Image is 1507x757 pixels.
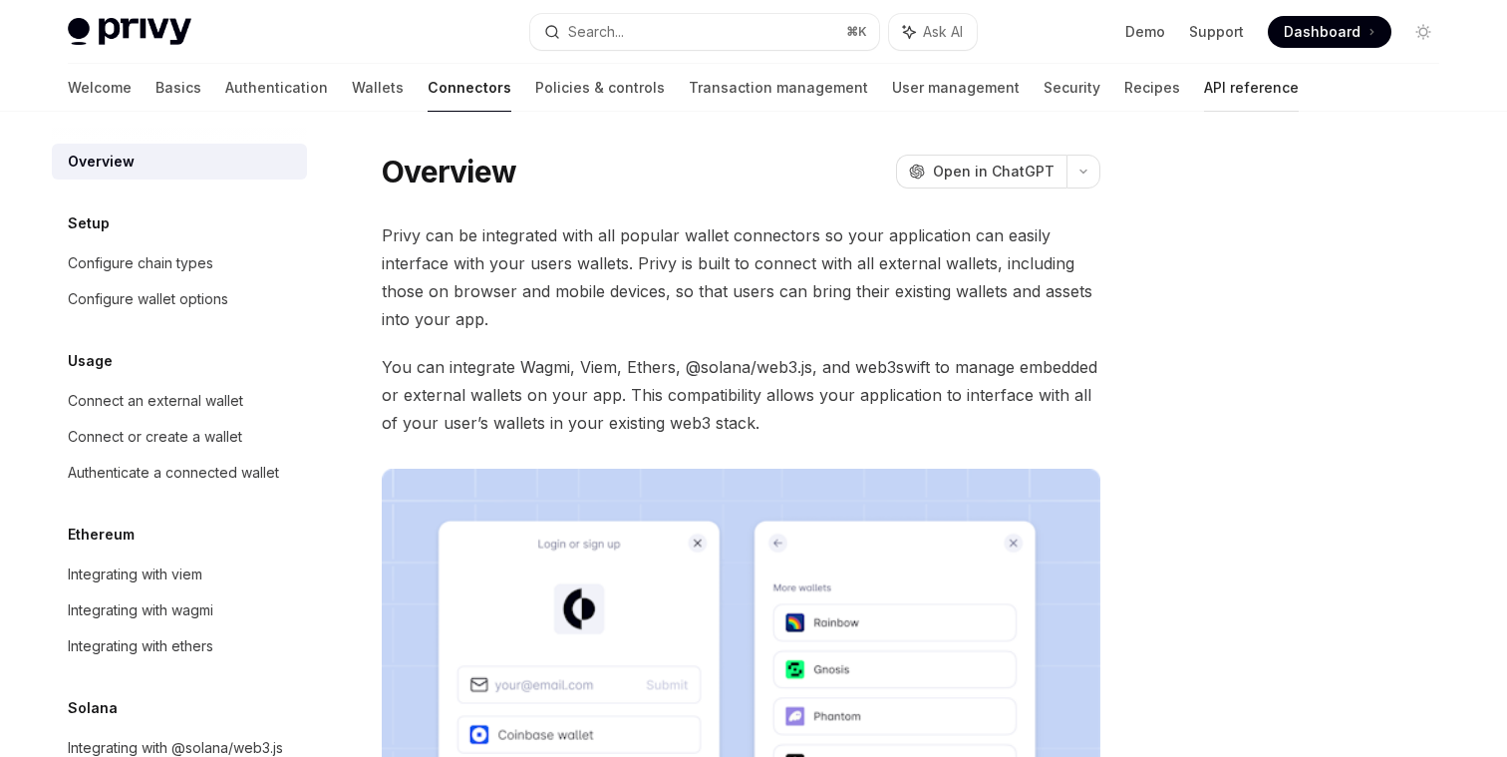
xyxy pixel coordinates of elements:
[530,14,879,50] button: Search...⌘K
[1044,64,1100,112] a: Security
[68,523,135,547] h5: Ethereum
[68,461,279,485] div: Authenticate a connected wallet
[52,383,307,419] a: Connect an external wallet
[68,64,132,112] a: Welcome
[68,349,113,373] h5: Usage
[1189,22,1244,42] a: Support
[52,144,307,180] a: Overview
[382,154,516,189] h1: Overview
[933,162,1055,182] span: Open in ChatGPT
[68,634,213,658] div: Integrating with ethers
[892,64,1020,112] a: User management
[896,155,1066,189] button: Open in ChatGPT
[428,64,511,112] a: Connectors
[68,389,243,413] div: Connect an external wallet
[68,18,191,46] img: light logo
[52,455,307,491] a: Authenticate a connected wallet
[68,251,213,275] div: Configure chain types
[889,14,977,50] button: Ask AI
[382,353,1100,437] span: You can integrate Wagmi, Viem, Ethers, @solana/web3.js, and web3swift to manage embedded or exter...
[689,64,868,112] a: Transaction management
[155,64,201,112] a: Basics
[68,287,228,311] div: Configure wallet options
[68,150,135,174] div: Overview
[1284,22,1360,42] span: Dashboard
[1124,64,1180,112] a: Recipes
[923,22,963,42] span: Ask AI
[352,64,404,112] a: Wallets
[1407,16,1439,48] button: Toggle dark mode
[1204,64,1299,112] a: API reference
[535,64,665,112] a: Policies & controls
[846,24,867,40] span: ⌘ K
[68,425,242,449] div: Connect or create a wallet
[1125,22,1165,42] a: Demo
[52,628,307,664] a: Integrating with ethers
[52,419,307,455] a: Connect or create a wallet
[68,211,110,235] h5: Setup
[52,281,307,317] a: Configure wallet options
[68,563,202,586] div: Integrating with viem
[68,696,118,720] h5: Solana
[68,598,213,622] div: Integrating with wagmi
[52,245,307,281] a: Configure chain types
[1268,16,1391,48] a: Dashboard
[382,221,1100,333] span: Privy can be integrated with all popular wallet connectors so your application can easily interfa...
[225,64,328,112] a: Authentication
[568,20,624,44] div: Search...
[52,592,307,628] a: Integrating with wagmi
[52,557,307,592] a: Integrating with viem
